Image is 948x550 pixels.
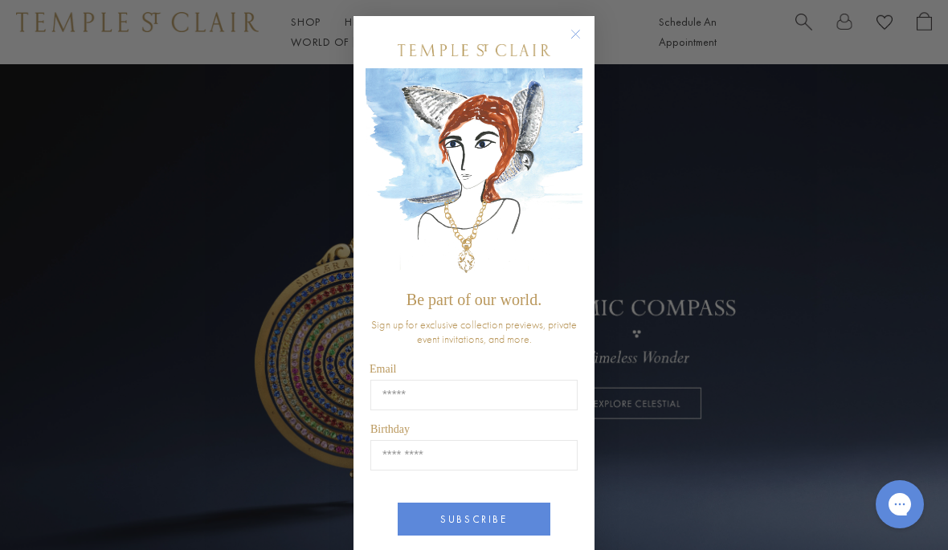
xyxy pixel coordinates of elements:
span: Be part of our world. [407,291,541,308]
span: Sign up for exclusive collection previews, private event invitations, and more. [371,317,577,346]
button: Close dialog [574,32,594,52]
img: c4a9eb12-d91a-4d4a-8ee0-386386f4f338.jpeg [366,68,582,283]
input: Email [370,380,578,410]
span: Email [370,363,396,375]
button: SUBSCRIBE [398,503,550,536]
iframe: Gorgias live chat messenger [868,475,932,534]
img: Temple St. Clair [398,44,550,56]
span: Birthday [370,423,410,435]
